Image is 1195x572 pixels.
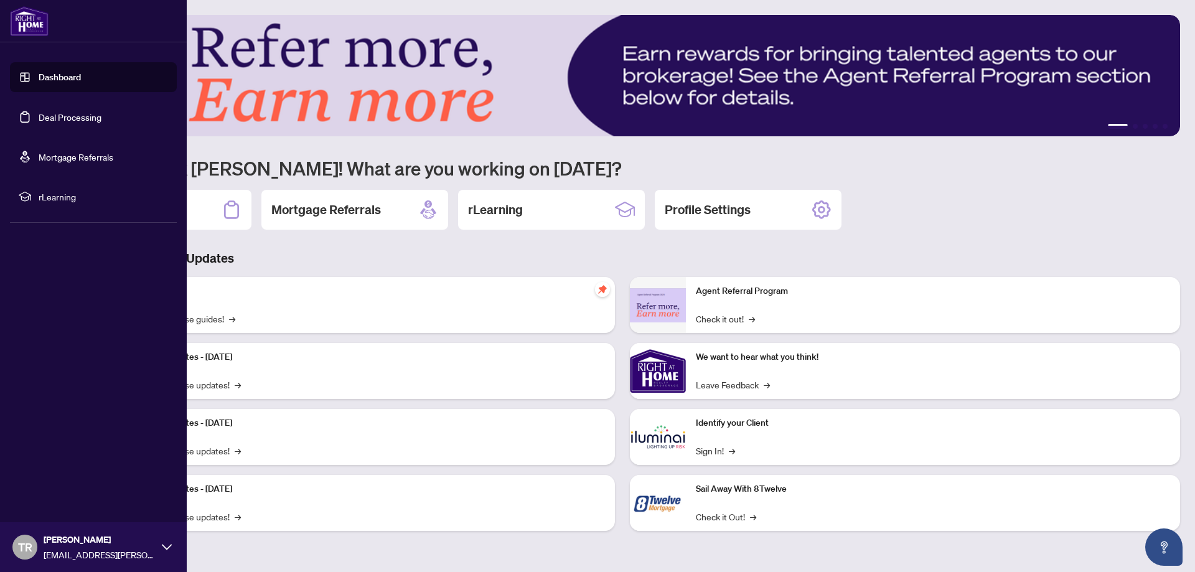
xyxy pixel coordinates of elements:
img: We want to hear what you think! [630,343,686,399]
a: Leave Feedback→ [696,378,770,391]
button: 4 [1153,124,1158,129]
span: → [750,510,756,523]
span: → [235,378,241,391]
h3: Brokerage & Industry Updates [65,250,1180,267]
p: Agent Referral Program [696,284,1170,298]
span: → [235,510,241,523]
button: 3 [1143,124,1148,129]
span: TR [18,538,32,556]
h2: Profile Settings [665,201,751,218]
p: Platform Updates - [DATE] [131,482,605,496]
p: Platform Updates - [DATE] [131,416,605,430]
h2: rLearning [468,201,523,218]
button: 2 [1133,124,1138,129]
img: Sail Away With 8Twelve [630,475,686,531]
span: → [235,444,241,457]
span: → [764,378,770,391]
button: Open asap [1145,528,1183,566]
span: → [729,444,735,457]
img: Identify your Client [630,409,686,465]
span: → [749,312,755,326]
button: 5 [1163,124,1168,129]
p: Sail Away With 8Twelve [696,482,1170,496]
img: Slide 0 [65,15,1180,136]
p: Self-Help [131,284,605,298]
h2: Mortgage Referrals [271,201,381,218]
a: Check it Out!→ [696,510,756,523]
span: [PERSON_NAME] [44,533,156,546]
img: logo [10,6,49,36]
p: Identify your Client [696,416,1170,430]
a: Dashboard [39,72,81,83]
span: [EMAIL_ADDRESS][PERSON_NAME][DOMAIN_NAME] [44,548,156,561]
a: Sign In!→ [696,444,735,457]
a: Mortgage Referrals [39,151,113,162]
span: → [229,312,235,326]
p: We want to hear what you think! [696,350,1170,364]
button: 1 [1108,124,1128,129]
a: Deal Processing [39,111,101,123]
span: pushpin [595,282,610,297]
h1: Welcome back [PERSON_NAME]! What are you working on [DATE]? [65,156,1180,180]
span: rLearning [39,190,168,204]
a: Check it out!→ [696,312,755,326]
img: Agent Referral Program [630,288,686,322]
p: Platform Updates - [DATE] [131,350,605,364]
